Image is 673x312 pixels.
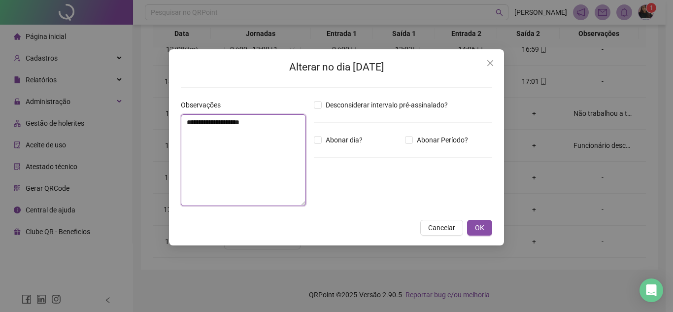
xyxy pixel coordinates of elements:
[467,220,492,236] button: OK
[475,222,484,233] span: OK
[486,59,494,67] span: close
[181,59,492,75] h2: Alterar no dia [DATE]
[181,100,227,110] label: Observações
[322,135,367,145] span: Abonar dia?
[322,100,452,110] span: Desconsiderar intervalo pré-assinalado?
[428,222,455,233] span: Cancelar
[413,135,472,145] span: Abonar Período?
[482,55,498,71] button: Close
[639,278,663,302] div: Open Intercom Messenger
[420,220,463,236] button: Cancelar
